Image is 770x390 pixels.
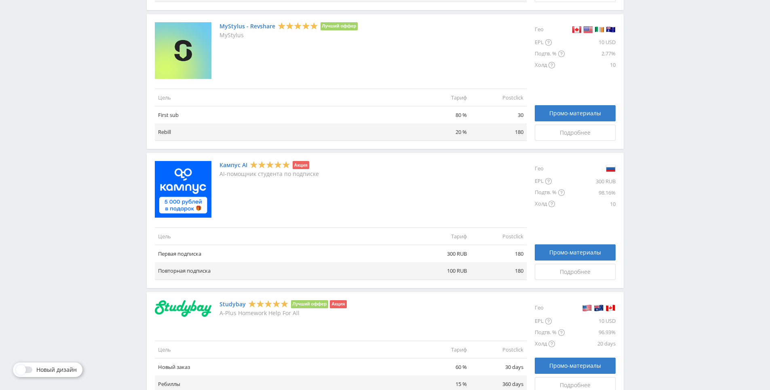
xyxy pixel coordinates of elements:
[155,22,211,79] img: MyStylus - Revshare
[413,123,470,141] td: 20 %
[470,245,527,263] td: 180
[470,89,527,106] td: Postclick
[535,176,565,187] div: EPL
[413,106,470,123] td: 80 %
[155,228,413,245] td: Цель
[36,367,77,373] span: Новый дизайн
[413,228,470,245] td: Тариф
[250,161,290,169] div: 5 Stars
[535,22,565,37] div: Гео
[535,105,616,121] a: Промо-материалы
[470,123,527,141] td: 180
[565,37,616,48] div: 10 USD
[155,341,413,358] td: Цель
[565,198,616,210] div: 10
[219,32,358,38] p: MyStylus
[535,48,565,59] div: Подтв. %
[155,161,211,218] img: Кампус AI
[470,358,527,376] td: 30 days
[291,300,329,308] li: Лучший оффер
[413,89,470,106] td: Тариф
[535,327,565,338] div: Подтв. %
[535,358,616,374] a: Промо-материалы
[155,358,413,376] td: Новый заказ
[248,299,289,308] div: 5 Stars
[470,262,527,280] td: 180
[535,198,565,210] div: Холд
[155,123,413,141] td: Rebill
[560,269,591,275] span: Подробнее
[535,316,565,327] div: EPL
[155,89,413,106] td: Цель
[565,327,616,338] div: 96.93%
[293,161,309,169] li: Акция
[330,300,346,308] li: Акция
[535,244,616,261] a: Промо-материалы
[549,362,601,369] span: Промо-материалы
[565,316,616,327] div: 10 USD
[155,245,413,263] td: Первая подписка
[535,37,565,48] div: EPL
[219,23,275,30] a: MyStylus - Revshare
[535,264,616,280] a: Подробнее
[413,341,470,358] td: Тариф
[535,59,565,71] div: Холд
[560,382,591,388] span: Подробнее
[535,187,565,198] div: Подтв. %
[219,301,246,307] a: Studybay
[321,22,358,30] li: Лучший оффер
[565,187,616,198] div: 98.16%
[470,228,527,245] td: Postclick
[565,176,616,187] div: 300 RUB
[278,21,318,30] div: 5 Stars
[413,245,470,263] td: 300 RUB
[565,338,616,350] div: 20 days
[535,125,616,141] a: Подробнее
[565,59,616,71] div: 10
[549,110,601,117] span: Промо-материалы
[219,310,347,316] p: A-Plus Homework Help For All
[219,162,247,168] a: Кампус AI
[155,106,413,123] td: First sub
[470,341,527,358] td: Postclick
[535,161,565,176] div: Гео
[219,171,319,177] p: AI-помощник студента по подписке
[535,300,565,316] div: Гео
[155,300,211,317] img: Studybay
[155,262,413,280] td: Повторная подписка
[470,106,527,123] td: 30
[565,48,616,59] div: 2.77%
[413,262,470,280] td: 100 RUB
[549,249,601,256] span: Промо-материалы
[535,338,565,350] div: Холд
[560,129,591,136] span: Подробнее
[413,358,470,376] td: 60 %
